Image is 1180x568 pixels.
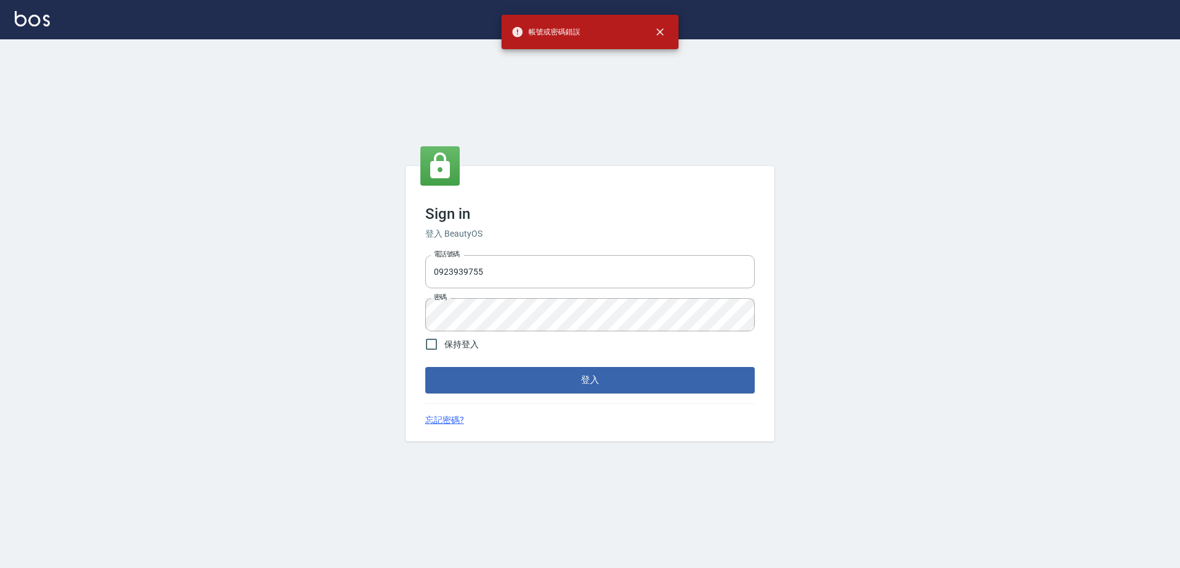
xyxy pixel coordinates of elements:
[444,338,479,351] span: 保持登入
[15,11,50,26] img: Logo
[434,250,460,259] label: 電話號碼
[425,227,755,240] h6: 登入 BeautyOS
[425,367,755,393] button: 登入
[434,293,447,302] label: 密碼
[647,18,674,45] button: close
[425,414,464,427] a: 忘記密碼?
[511,26,580,38] span: 帳號或密碼錯誤
[425,205,755,223] h3: Sign in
